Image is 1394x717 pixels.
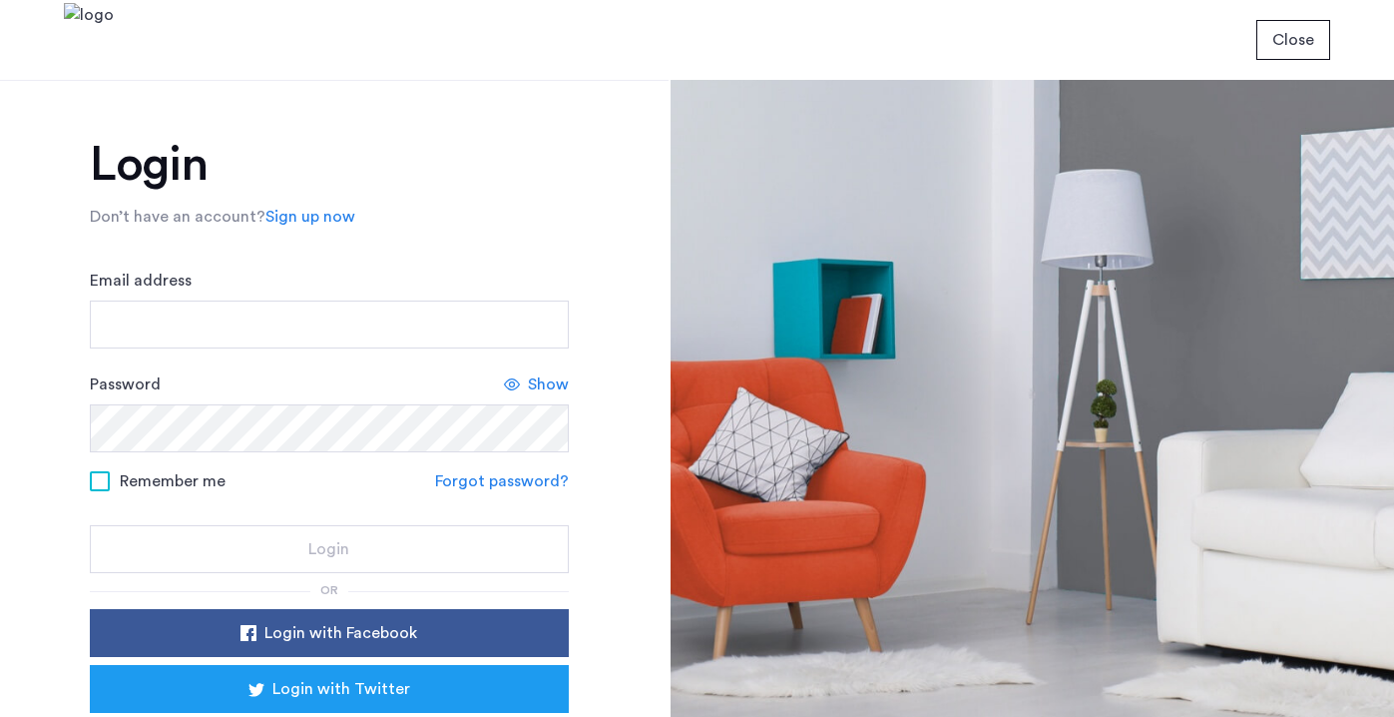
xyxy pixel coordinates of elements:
button: button [1256,20,1330,60]
button: button [90,525,569,573]
span: Don’t have an account? [90,209,265,225]
button: button [90,665,569,713]
span: or [320,584,338,596]
span: Login [308,537,349,561]
a: Forgot password? [435,469,569,493]
span: Login with Twitter [272,677,410,701]
span: Remember me [120,469,226,493]
label: Password [90,372,161,396]
label: Email address [90,269,192,293]
span: Close [1272,28,1314,52]
span: Login with Facebook [264,621,417,645]
span: Show [528,372,569,396]
button: button [90,609,569,657]
h1: Login [90,141,569,189]
img: logo [64,3,114,78]
a: Sign up now [265,205,355,229]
